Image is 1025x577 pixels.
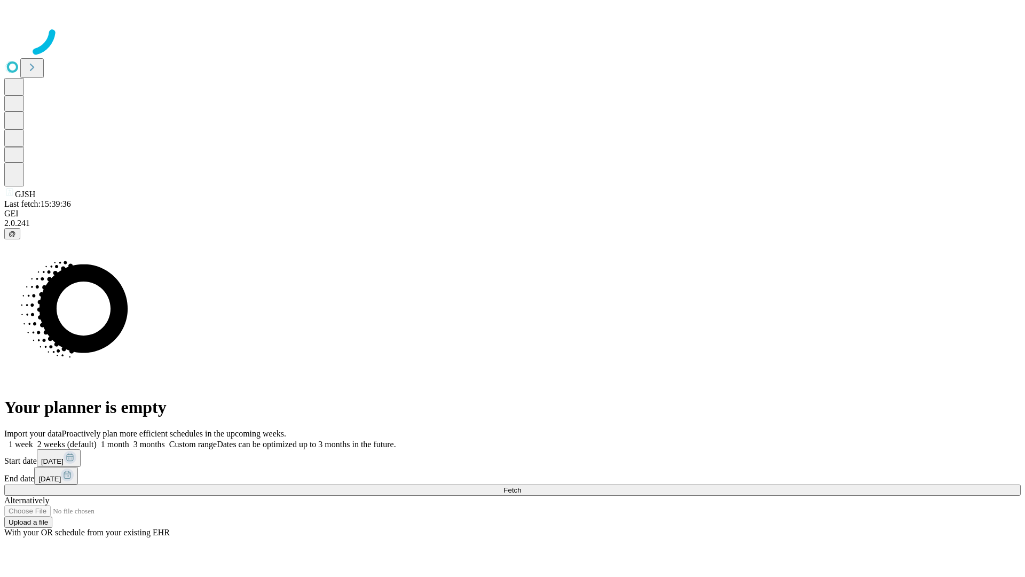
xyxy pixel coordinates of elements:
[38,475,61,483] span: [DATE]
[503,486,521,494] span: Fetch
[62,429,286,438] span: Proactively plan more efficient schedules in the upcoming weeks.
[169,440,217,449] span: Custom range
[41,457,64,465] span: [DATE]
[4,429,62,438] span: Import your data
[4,528,170,537] span: With your OR schedule from your existing EHR
[4,496,49,505] span: Alternatively
[4,467,1021,485] div: End date
[34,467,78,485] button: [DATE]
[4,228,20,239] button: @
[4,517,52,528] button: Upload a file
[4,397,1021,417] h1: Your planner is empty
[9,440,33,449] span: 1 week
[217,440,396,449] span: Dates can be optimized up to 3 months in the future.
[4,449,1021,467] div: Start date
[37,449,81,467] button: [DATE]
[4,485,1021,496] button: Fetch
[15,190,35,199] span: GJSH
[4,219,1021,228] div: 2.0.241
[101,440,129,449] span: 1 month
[37,440,97,449] span: 2 weeks (default)
[4,199,71,208] span: Last fetch: 15:39:36
[9,230,16,238] span: @
[133,440,165,449] span: 3 months
[4,209,1021,219] div: GEI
